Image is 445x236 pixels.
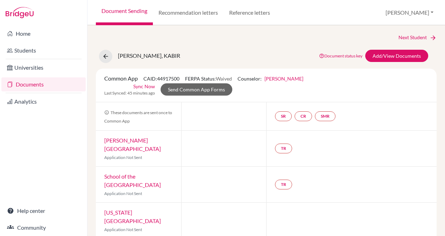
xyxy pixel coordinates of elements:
[295,111,312,121] a: CR
[104,90,155,96] span: Last Synced: 45 minutes ago
[104,191,142,196] span: Application Not Sent
[104,227,142,232] span: Application Not Sent
[1,61,86,75] a: Universities
[216,76,232,82] span: Waived
[1,95,86,109] a: Analytics
[104,137,161,152] a: [PERSON_NAME][GEOGRAPHIC_DATA]
[133,83,155,90] a: Sync Now
[185,76,232,82] span: FERPA Status:
[319,53,362,58] a: Document status key
[398,34,437,41] a: Next Student
[143,76,179,82] span: CAID: 44917500
[104,110,172,124] span: These documents are sent once to Common App
[104,209,161,224] a: [US_STATE][GEOGRAPHIC_DATA]
[118,52,180,59] span: [PERSON_NAME], KABIR
[382,6,437,19] button: [PERSON_NAME]
[275,111,292,121] a: SR
[1,221,86,235] a: Community
[161,83,232,96] a: Send Common App Forms
[6,7,34,18] img: Bridge-U
[104,155,142,160] span: Application Not Sent
[365,50,428,62] a: Add/View Documents
[1,204,86,218] a: Help center
[315,111,335,121] a: SMR
[104,75,138,82] span: Common App
[275,144,292,153] a: TR
[1,43,86,57] a: Students
[1,77,86,91] a: Documents
[104,173,161,188] a: School of the [GEOGRAPHIC_DATA]
[264,76,303,82] a: [PERSON_NAME]
[238,76,303,82] span: Counselor:
[1,27,86,41] a: Home
[275,180,292,189] a: TR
